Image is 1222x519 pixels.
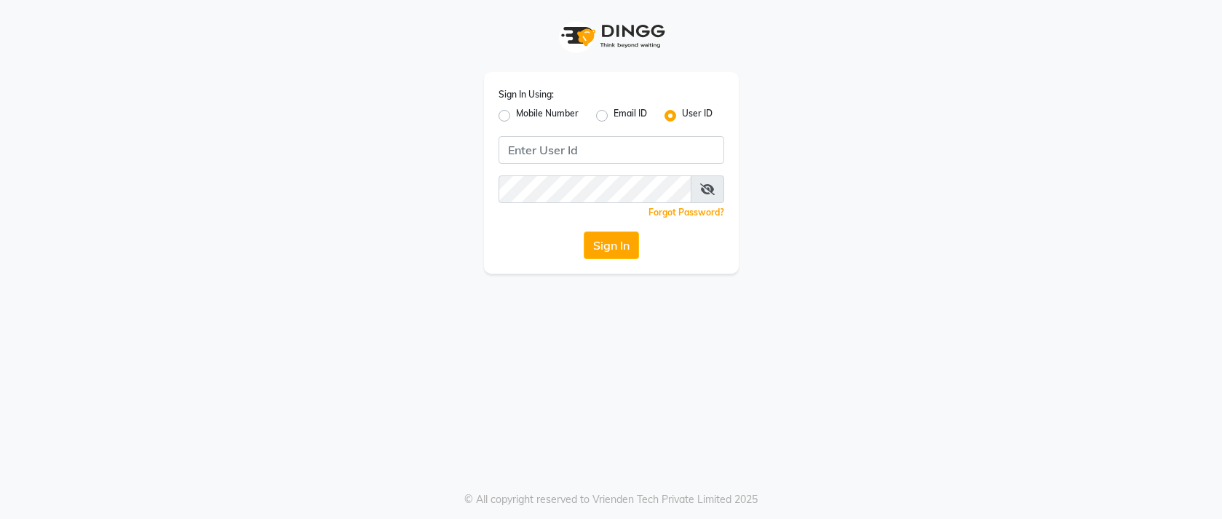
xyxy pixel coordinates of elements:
[499,136,724,164] input: Username
[682,107,713,124] label: User ID
[584,231,639,259] button: Sign In
[648,207,724,218] a: Forgot Password?
[516,107,579,124] label: Mobile Number
[614,107,647,124] label: Email ID
[499,175,691,203] input: Username
[499,88,554,101] label: Sign In Using:
[553,15,670,58] img: logo1.svg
